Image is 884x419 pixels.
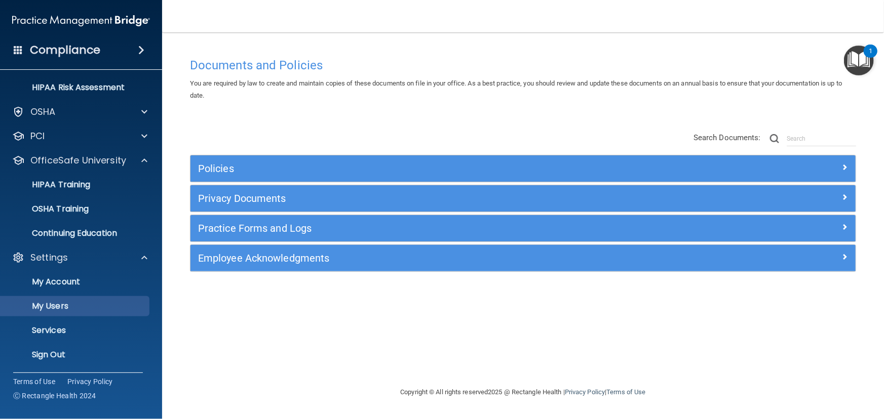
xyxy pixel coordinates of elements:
[198,250,848,266] a: Employee Acknowledgments
[7,350,145,360] p: Sign Out
[198,223,682,234] h5: Practice Forms and Logs
[844,46,874,75] button: Open Resource Center, 1 new notification
[12,252,147,264] a: Settings
[198,220,848,236] a: Practice Forms and Logs
[12,130,147,142] a: PCI
[13,376,55,387] a: Terms of Use
[198,253,682,264] h5: Employee Acknowledgments
[565,388,605,396] a: Privacy Policy
[30,43,100,57] h4: Compliance
[7,325,145,336] p: Services
[13,391,96,401] span: Ⓒ Rectangle Health 2024
[694,133,761,142] span: Search Documents:
[12,106,147,118] a: OSHA
[30,252,68,264] p: Settings
[30,130,45,142] p: PCI
[7,82,145,93] p: HIPAA Risk Assessment
[7,204,89,214] p: OSHA Training
[198,193,682,204] h5: Privacy Documents
[12,154,147,166] a: OfficeSafe University
[198,163,682,174] h5: Policies
[30,154,126,166] p: OfficeSafe University
[7,277,145,287] p: My Account
[7,180,90,190] p: HIPAA Training
[770,134,779,143] img: ic-search.3b580494.png
[7,301,145,311] p: My Users
[198,160,848,177] a: Policies
[606,388,645,396] a: Terms of Use
[190,79,842,99] span: You are required by law to create and maintain copies of these documents on file in your office. ...
[338,376,708,408] div: Copyright © All rights reserved 2025 @ Rectangle Health | |
[12,11,150,31] img: PMB logo
[198,190,848,206] a: Privacy Documents
[190,59,856,72] h4: Documents and Policies
[787,131,856,146] input: Search
[67,376,113,387] a: Privacy Policy
[869,51,872,64] div: 1
[30,106,56,118] p: OSHA
[7,228,145,238] p: Continuing Education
